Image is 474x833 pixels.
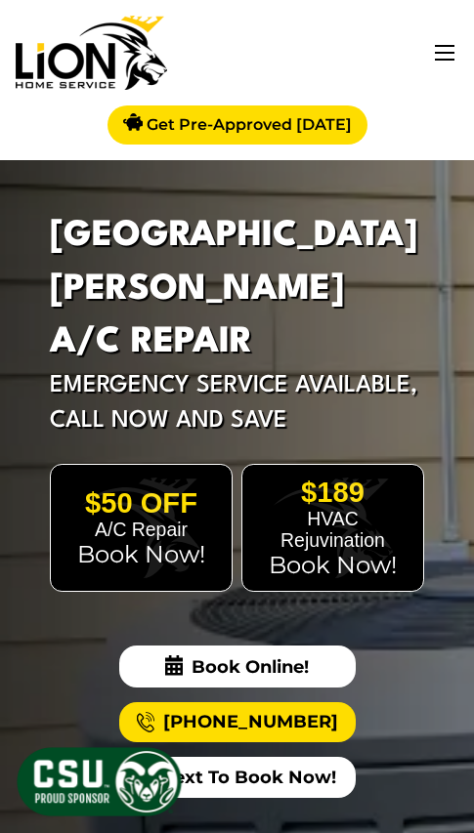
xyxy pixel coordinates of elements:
[50,210,423,439] h1: [GEOGRAPHIC_DATA][PERSON_NAME] A/C Repair
[119,646,356,687] span: Book Online!
[15,745,184,818] img: CSU Sponsor Badge
[16,16,167,90] img: Lion Home Service
[50,369,423,439] span: Emergency Service Available, Call Now and Save
[108,105,367,145] a: Get Pre-Approved [DATE]
[119,702,356,742] a: [PHONE_NUMBER]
